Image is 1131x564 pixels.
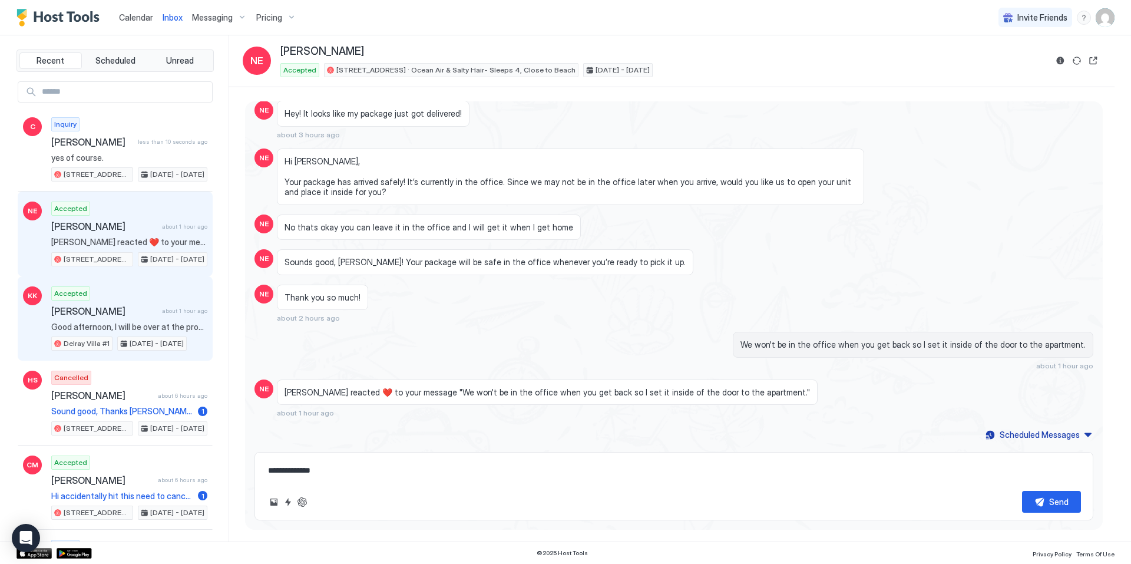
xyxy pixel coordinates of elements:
a: Terms Of Use [1076,547,1115,559]
span: 1 [201,407,204,415]
span: about 1 hour ago [162,307,207,315]
button: Scheduled Messages [984,427,1093,443]
span: [DATE] - [DATE] [150,423,204,434]
span: NE [250,54,263,68]
span: about 1 hour ago [1036,361,1093,370]
span: Accepted [54,457,87,468]
span: [PERSON_NAME] [51,220,157,232]
span: 1 [201,492,204,500]
button: Open reservation [1086,54,1100,68]
span: NE [28,206,37,216]
a: Google Play Store [57,548,92,559]
button: Recent [19,52,82,69]
span: about 2 hours ago [277,314,340,322]
a: Host Tools Logo [16,9,105,27]
button: Unread [148,52,211,69]
div: Send [1049,496,1069,508]
span: [DATE] - [DATE] [150,254,204,265]
span: [STREET_ADDRESS] · Ocean Air & Salty Hair- Sleeps 4, Close to Beach [64,507,130,518]
span: [DATE] - [DATE] [150,507,204,518]
span: [DATE] - [DATE] [150,169,204,180]
span: Unread [166,55,194,66]
div: User profile [1096,8,1115,27]
span: NE [259,253,269,264]
span: Accepted [54,288,87,299]
span: KK [28,291,37,301]
span: Hi [PERSON_NAME], Your package has arrived safely! It’s currently in the office. Since we may not... [285,156,856,197]
span: Messaging [192,12,233,23]
span: [PERSON_NAME] [51,305,157,317]
span: [PERSON_NAME] [51,474,153,486]
span: © 2025 Host Tools [537,549,588,557]
span: C [30,121,35,132]
button: Upload image [267,495,281,509]
span: Hey! It looks like my package just got delivered! [285,108,462,119]
span: Accepted [54,203,87,214]
span: [PERSON_NAME] reacted ❤️ to your message "We won't be in the office when you get back so I set it... [51,237,207,248]
span: Invite Friends [1017,12,1067,23]
button: Send [1022,491,1081,513]
span: NE [259,105,269,116]
a: Calendar [119,11,153,24]
span: Inbox [163,12,183,22]
span: No thats okay you can leave it in the office and I will get it when I get home [285,222,573,233]
span: [STREET_ADDRESS] · Ocean Air & Salty Hair- Sleeps 4, Close to Beach [336,65,576,75]
a: Privacy Policy [1033,547,1072,559]
span: [DATE] - [DATE] [130,338,184,349]
span: Calendar [119,12,153,22]
a: Inbox [163,11,183,24]
span: NE [259,219,269,229]
button: Sync reservation [1070,54,1084,68]
span: CM [27,460,38,470]
span: We won't be in the office when you get back so I set it inside of the door to the apartment. [740,339,1086,350]
button: ChatGPT Auto Reply [295,495,309,509]
span: [PERSON_NAME] [280,45,364,58]
button: Quick reply [281,495,295,509]
span: about 1 hour ago [277,408,334,417]
span: Privacy Policy [1033,550,1072,558]
span: Cancelled [54,372,88,383]
span: [PERSON_NAME] [51,136,133,148]
span: Delray Villa #1 [64,338,110,349]
span: Good afternoon, I will be over at the property in the morning and hang a lock box for you. We are... [51,322,207,332]
span: Accepted [283,65,316,75]
span: about 1 hour ago [162,223,207,230]
span: [PERSON_NAME] [51,390,153,401]
div: tab-group [16,50,214,72]
button: Scheduled [84,52,147,69]
button: Reservation information [1053,54,1067,68]
span: NE [259,384,269,394]
span: Sounds good, [PERSON_NAME]! Your package will be safe in the office whenever you’re ready to pick... [285,257,686,268]
span: [STREET_ADDRESS] · [PERSON_NAME] Toes & Salty Kisses- Sleeps 4 - Close Beach [64,423,130,434]
span: HS [28,375,38,385]
span: Hi accidentally hit this need to cancel this one out [51,491,193,502]
div: Open Intercom Messenger [12,524,40,552]
span: [STREET_ADDRESS] · [PERSON_NAME] Toes & Salty Kisses- Sleeps 4 - Close Beach [64,169,130,180]
span: Pricing [256,12,282,23]
span: less than 10 seconds ago [138,138,207,146]
span: Inquiry [54,119,77,130]
span: Recent [37,55,64,66]
span: Sound good, Thanks [PERSON_NAME]. [51,406,193,417]
span: NE [259,153,269,163]
span: [PERSON_NAME] reacted ❤️ to your message "We won't be in the office when you get back so I set it... [285,387,810,398]
span: about 6 hours ago [158,392,207,400]
div: Scheduled Messages [1000,428,1080,441]
span: NE [259,289,269,299]
span: Scheduled [95,55,135,66]
span: about 6 hours ago [158,476,207,484]
input: Input Field [37,82,212,102]
span: about 3 hours ago [277,130,340,139]
span: Thank you so much! [285,292,361,303]
a: App Store [16,548,52,559]
span: yes of course. [51,153,207,163]
span: [STREET_ADDRESS] · Ocean Air & Salty Hair- Sleeps 4, Close to Beach [64,254,130,265]
span: [DATE] - [DATE] [596,65,650,75]
span: Terms Of Use [1076,550,1115,558]
div: menu [1077,11,1091,25]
